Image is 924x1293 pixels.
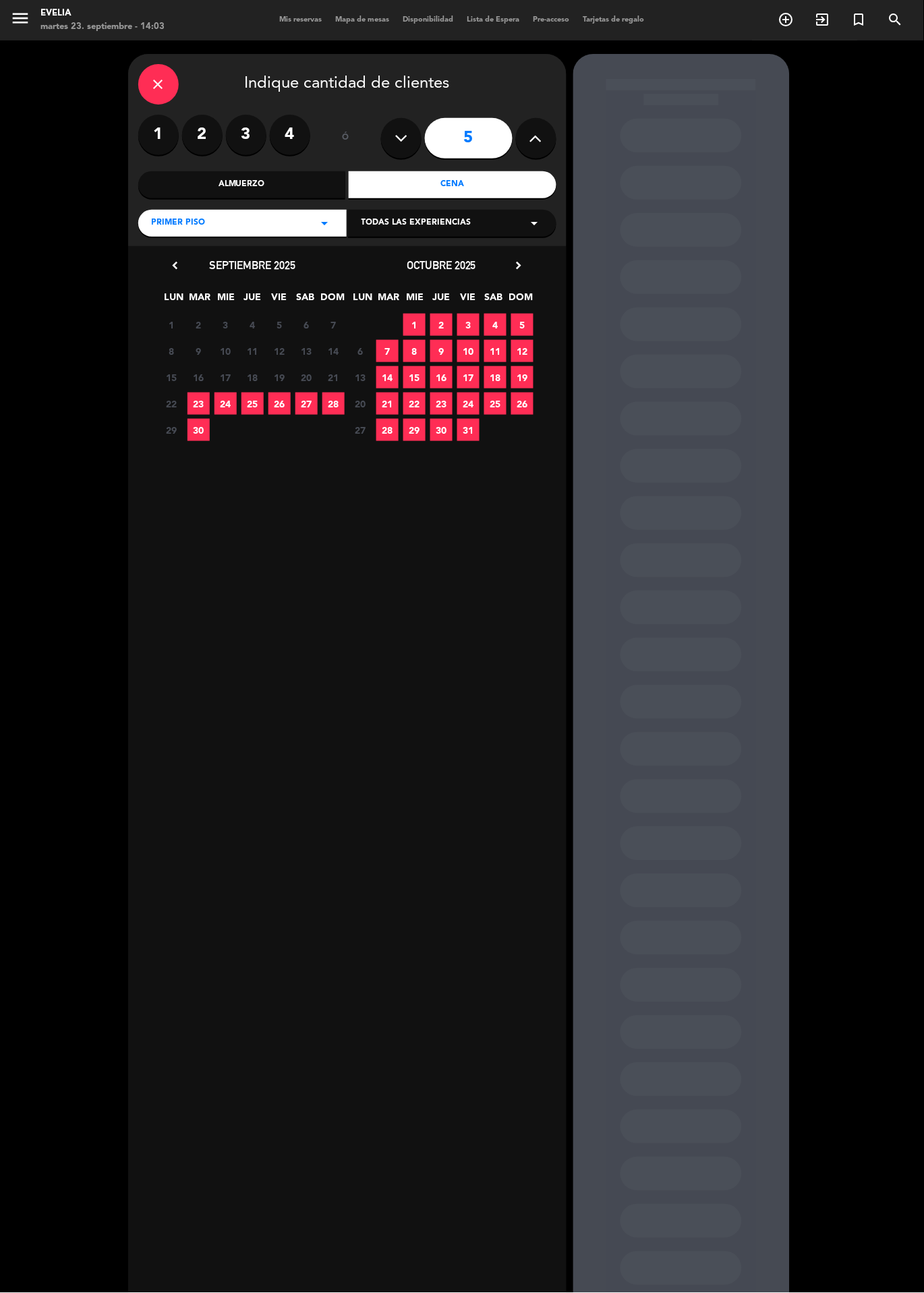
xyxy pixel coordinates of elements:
span: 16 [187,366,210,389]
div: Indique cantidad de clientes [138,64,556,105]
span: Todas las experiencias [362,217,471,230]
span: Tarjetas de regalo [577,16,652,24]
span: 28 [322,393,345,415]
span: 4 [484,314,507,336]
span: VIE [457,289,479,312]
span: 27 [295,393,318,415]
span: 6 [349,340,372,362]
span: JUE [430,289,453,312]
i: turned_in_not [851,11,867,28]
span: 24 [457,393,480,415]
i: menu [10,8,30,28]
span: 17 [214,366,237,389]
span: 5 [268,314,291,336]
span: 1 [403,314,426,336]
span: 15 [403,366,426,389]
span: 3 [457,314,480,336]
i: arrow_drop_down [527,215,543,231]
span: 10 [457,340,480,362]
span: DOM [509,289,531,312]
span: 12 [511,340,533,362]
span: MAR [189,289,211,312]
span: 27 [349,419,372,441]
span: 10 [214,340,237,362]
span: 19 [511,366,533,389]
div: Almuerzo [138,171,346,198]
span: DOM [320,289,343,312]
span: octubre 2025 [407,258,476,272]
span: 26 [511,393,533,415]
span: SAB [483,289,505,312]
i: chevron_right [512,258,526,272]
span: 21 [376,393,399,415]
span: MAR [378,289,400,312]
span: 1 [161,314,183,336]
i: add_circle_outline [778,11,795,28]
span: 26 [268,393,291,415]
span: PRIMER PISO [152,217,206,230]
span: 5 [511,314,533,336]
span: 16 [430,366,453,389]
span: 11 [241,340,264,362]
span: 17 [457,366,480,389]
span: LUN [351,289,374,312]
span: 3 [214,314,237,336]
span: 12 [268,340,291,362]
span: 31 [457,419,480,441]
span: 8 [161,340,183,362]
span: LUN [163,289,185,312]
i: close [150,76,167,92]
span: 7 [376,340,399,362]
span: 29 [403,419,426,441]
span: 9 [430,340,453,362]
span: 6 [295,314,318,336]
span: 4 [241,314,264,336]
span: 18 [241,366,264,389]
span: 7 [322,314,345,336]
button: menu [10,8,30,33]
span: 30 [187,419,210,441]
label: 2 [182,115,223,155]
span: 11 [484,340,507,362]
span: Mis reservas [273,16,329,24]
span: 23 [430,393,453,415]
i: search [888,11,904,28]
span: 21 [322,366,345,389]
span: 19 [268,366,291,389]
label: 4 [270,115,310,155]
span: 18 [484,366,507,389]
span: septiembre 2025 [210,258,296,272]
span: 8 [403,340,426,362]
span: 24 [214,393,237,415]
span: Mapa de mesas [329,16,397,24]
div: martes 23. septiembre - 14:03 [40,20,165,34]
i: chevron_left [169,258,183,272]
span: Pre-acceso [527,16,577,24]
div: Evelia [40,7,165,20]
span: 28 [376,419,399,441]
span: 14 [322,340,345,362]
span: 13 [295,340,318,362]
span: 23 [187,393,210,415]
span: 22 [161,393,183,415]
span: Lista de Espera [461,16,527,24]
div: Cena [349,171,556,198]
div: ó [324,115,368,162]
span: SAB [294,289,316,312]
span: 15 [161,366,183,389]
label: 3 [226,115,266,155]
span: 13 [349,366,372,389]
span: 29 [161,419,183,441]
span: 9 [187,340,210,362]
span: 2 [187,314,210,336]
span: 30 [430,419,453,441]
span: 20 [349,393,372,415]
span: 2 [430,314,453,336]
span: 14 [376,366,399,389]
i: exit_to_app [815,11,831,28]
span: JUE [241,289,264,312]
span: 22 [403,393,426,415]
label: 1 [138,115,179,155]
span: Disponibilidad [397,16,461,24]
span: 20 [295,366,318,389]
